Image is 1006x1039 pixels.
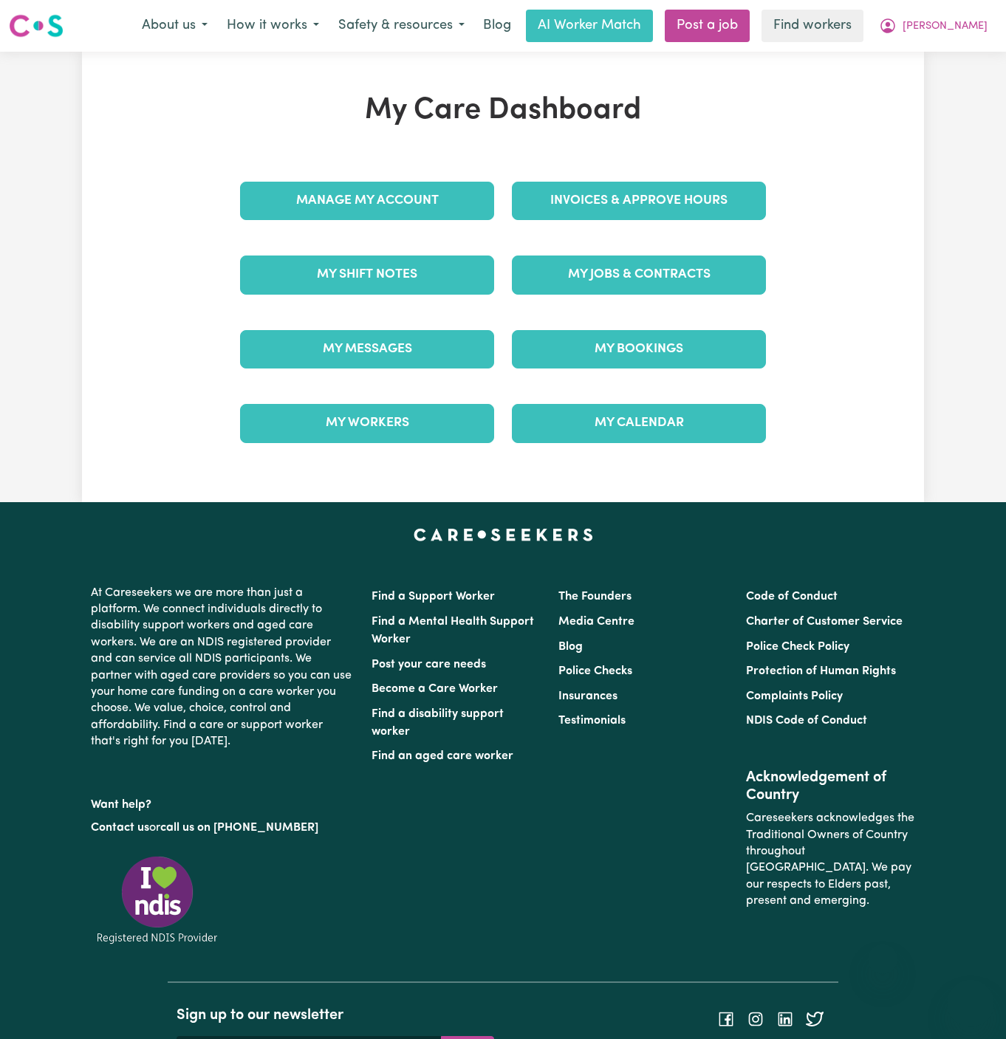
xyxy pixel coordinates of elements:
a: My Messages [240,330,494,368]
a: call us on [PHONE_NUMBER] [160,822,318,834]
a: Post a job [665,10,750,42]
a: Blog [558,641,583,653]
h2: Acknowledgement of Country [746,769,915,804]
a: Complaints Policy [746,690,843,702]
p: Careseekers acknowledges the Traditional Owners of Country throughout [GEOGRAPHIC_DATA]. We pay o... [746,804,915,915]
a: Code of Conduct [746,591,838,603]
a: Police Checks [558,665,632,677]
a: Manage My Account [240,182,494,220]
img: Careseekers logo [9,13,64,39]
h1: My Care Dashboard [231,93,775,128]
a: Careseekers home page [414,529,593,541]
a: Find a disability support worker [372,708,504,738]
a: AI Worker Match [526,10,653,42]
a: Become a Care Worker [372,683,498,695]
a: Find a Mental Health Support Worker [372,616,534,645]
a: Contact us [91,822,149,834]
a: Media Centre [558,616,634,628]
p: At Careseekers we are more than just a platform. We connect individuals directly to disability su... [91,579,354,756]
a: My Workers [240,404,494,442]
a: Follow Careseekers on Instagram [747,1013,764,1025]
a: Testimonials [558,715,626,727]
a: NDIS Code of Conduct [746,715,867,727]
a: Find a Support Worker [372,591,495,603]
button: My Account [869,10,997,41]
a: Post your care needs [372,659,486,671]
a: Police Check Policy [746,641,849,653]
a: Find workers [762,10,863,42]
a: Charter of Customer Service [746,616,903,628]
a: My Jobs & Contracts [512,256,766,294]
img: Registered NDIS provider [91,854,224,946]
h2: Sign up to our newsletter [177,1007,494,1024]
a: My Calendar [512,404,766,442]
a: Find an aged care worker [372,750,513,762]
a: Follow Careseekers on Facebook [717,1013,735,1025]
a: My Bookings [512,330,766,368]
a: Careseekers logo [9,9,64,43]
p: or [91,814,354,842]
button: Safety & resources [329,10,474,41]
button: About us [132,10,217,41]
p: Want help? [91,791,354,813]
iframe: Close message [868,944,897,974]
a: Insurances [558,690,617,702]
span: [PERSON_NAME] [903,18,988,35]
a: Follow Careseekers on Twitter [806,1013,824,1025]
a: Invoices & Approve Hours [512,182,766,220]
a: Protection of Human Rights [746,665,896,677]
a: The Founders [558,591,632,603]
a: Blog [474,10,520,42]
a: Follow Careseekers on LinkedIn [776,1013,794,1025]
iframe: Button to launch messaging window [947,980,994,1027]
button: How it works [217,10,329,41]
a: My Shift Notes [240,256,494,294]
